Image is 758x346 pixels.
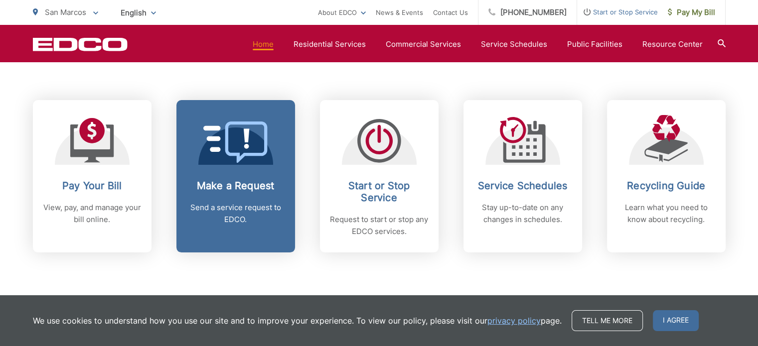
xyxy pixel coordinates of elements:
p: View, pay, and manage your bill online. [43,202,142,226]
p: We use cookies to understand how you use our site and to improve your experience. To view our pol... [33,315,562,327]
span: English [113,4,163,21]
span: San Marcos [45,7,86,17]
a: privacy policy [487,315,541,327]
a: Contact Us [433,6,468,18]
p: Stay up-to-date on any changes in schedules. [473,202,572,226]
a: Public Facilities [567,38,622,50]
span: Pay My Bill [668,6,715,18]
a: Commercial Services [386,38,461,50]
a: Pay Your Bill View, pay, and manage your bill online. [33,100,152,252]
a: EDCD logo. Return to the homepage. [33,37,128,51]
a: Service Schedules [481,38,547,50]
p: Send a service request to EDCO. [186,202,285,226]
a: Residential Services [294,38,366,50]
h2: Service Schedules [473,180,572,192]
h2: Start or Stop Service [330,180,429,204]
h2: Pay Your Bill [43,180,142,192]
h2: Make a Request [186,180,285,192]
a: Service Schedules Stay up-to-date on any changes in schedules. [463,100,582,252]
a: Resource Center [642,38,703,50]
p: Request to start or stop any EDCO services. [330,214,429,237]
a: News & Events [376,6,423,18]
a: Make a Request Send a service request to EDCO. [176,100,295,252]
a: About EDCO [318,6,366,18]
a: Home [253,38,274,50]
